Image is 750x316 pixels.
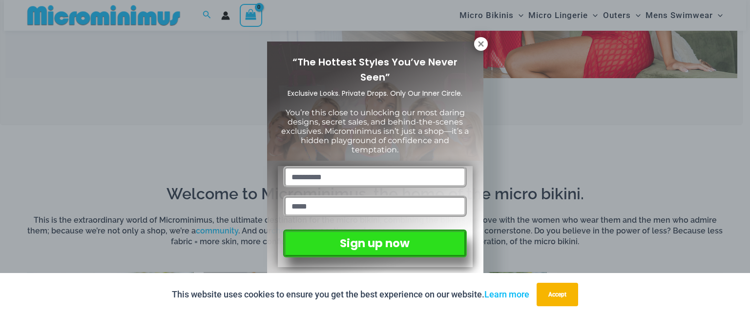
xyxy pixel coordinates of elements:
span: Exclusive Looks. Private Drops. Only Our Inner Circle. [288,88,462,98]
button: Accept [537,283,578,306]
p: This website uses cookies to ensure you get the best experience on our website. [172,287,529,302]
button: Close [474,37,488,51]
span: “The Hottest Styles You’ve Never Seen” [292,55,458,84]
button: Sign up now [283,230,466,257]
span: You’re this close to unlocking our most daring designs, secret sales, and behind-the-scenes exclu... [281,108,469,155]
a: Learn more [484,289,529,299]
